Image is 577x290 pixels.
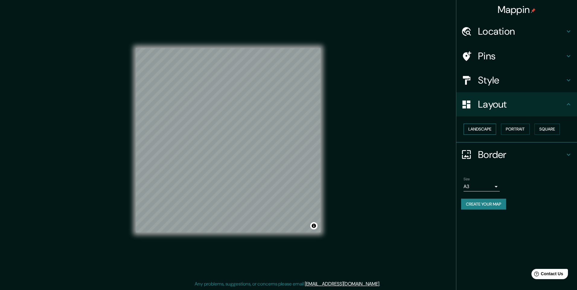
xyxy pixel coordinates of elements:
h4: Location [478,25,565,37]
button: Landscape [464,124,496,135]
h4: Layout [478,98,565,110]
div: Pins [456,44,577,68]
img: pin-icon.png [531,8,536,13]
div: Layout [456,92,577,116]
h4: Style [478,74,565,86]
div: Border [456,143,577,167]
button: Square [534,124,560,135]
div: . [381,280,382,288]
div: . [380,280,381,288]
p: Any problems, suggestions, or concerns please email . [195,280,380,288]
a: [EMAIL_ADDRESS][DOMAIN_NAME] [305,281,379,287]
canvas: Map [136,48,320,232]
iframe: Help widget launcher [523,266,570,283]
h4: Border [478,149,565,161]
div: A3 [464,182,500,191]
h4: Mappin [498,4,536,16]
button: Create your map [461,199,506,210]
div: Style [456,68,577,92]
h4: Pins [478,50,565,62]
button: Portrait [501,124,530,135]
button: Toggle attribution [310,222,317,229]
label: Size [464,176,470,181]
div: Location [456,19,577,43]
